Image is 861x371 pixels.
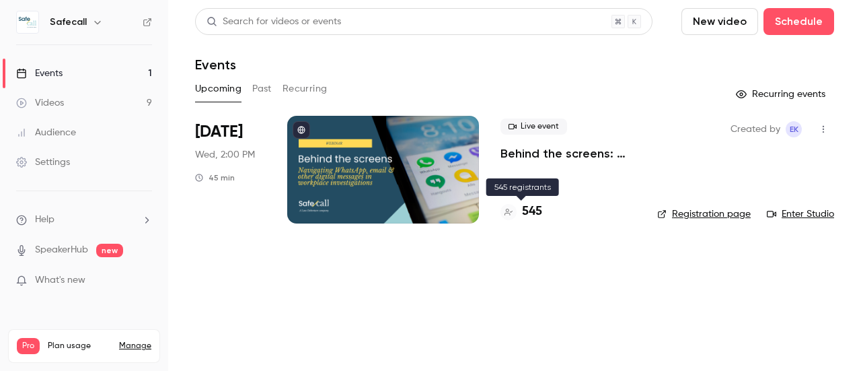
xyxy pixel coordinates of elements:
[17,338,40,354] span: Pro
[17,11,38,33] img: Safecall
[252,78,272,100] button: Past
[195,57,236,73] h1: Events
[283,78,328,100] button: Recurring
[96,244,123,257] span: new
[195,116,266,224] div: Oct 8 Wed, 2:00 PM (Europe/London)
[500,119,567,135] span: Live event
[731,121,780,137] span: Created by
[16,213,152,227] li: help-dropdown-opener
[50,15,87,29] h6: Safecall
[16,96,64,110] div: Videos
[195,78,241,100] button: Upcoming
[790,121,798,137] span: EK
[195,148,255,162] span: Wed, 2:00 PM
[207,15,341,29] div: Search for videos or events
[48,341,111,351] span: Plan usage
[500,145,636,162] a: Behind the screens: navigating WhatsApp, email & other digital messages in workplace investigations
[195,121,243,143] span: [DATE]
[657,207,751,221] a: Registration page
[522,203,542,221] h4: 545
[16,156,70,169] div: Settings
[119,341,151,351] a: Manage
[763,8,834,35] button: Schedule
[35,273,85,288] span: What's new
[500,203,542,221] a: 545
[767,207,834,221] a: Enter Studio
[136,275,152,287] iframe: Noticeable Trigger
[681,8,758,35] button: New video
[195,172,235,183] div: 45 min
[35,213,54,227] span: Help
[730,83,834,105] button: Recurring events
[35,243,88,257] a: SpeakerHub
[16,67,63,80] div: Events
[16,126,76,139] div: Audience
[786,121,802,137] span: Emma` Koster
